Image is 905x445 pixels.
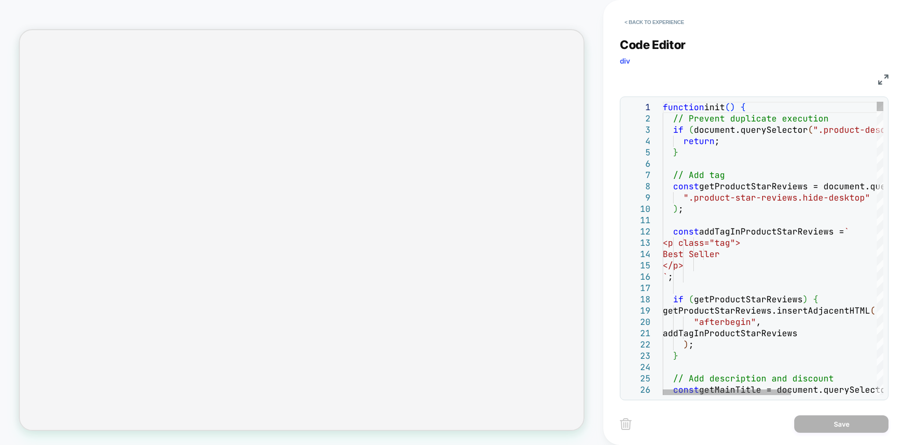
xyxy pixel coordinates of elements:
[625,147,650,158] div: 5
[663,328,798,339] span: addTagInProductStarReviews
[625,328,650,339] div: 21
[625,113,650,124] div: 2
[625,362,650,373] div: 24
[813,294,818,305] span: {
[625,237,650,249] div: 13
[683,136,715,146] span: return
[625,249,650,260] div: 14
[725,102,730,113] span: (
[689,294,694,305] span: (
[673,170,725,180] span: // Add tag
[625,215,650,226] div: 11
[663,260,683,271] span: </p>
[625,102,650,113] div: 1
[673,147,678,158] span: }
[740,102,746,113] span: {
[663,249,720,259] span: Best Seller
[625,271,650,283] div: 16
[673,181,699,192] span: const
[699,384,891,395] span: getMainTitle = document.querySelector
[625,350,650,362] div: 23
[803,294,808,305] span: )
[878,74,889,85] img: fullscreen
[689,124,694,135] span: (
[625,260,650,271] div: 15
[808,124,813,135] span: (
[625,203,650,215] div: 10
[625,373,650,384] div: 25
[663,102,704,113] span: function
[625,226,650,237] div: 12
[794,415,889,433] button: Save
[620,38,686,52] span: Code Editor
[625,136,650,147] div: 4
[625,124,650,136] div: 3
[625,384,650,396] div: 26
[673,113,829,124] span: // Prevent duplicate execution
[756,316,761,327] span: ,
[694,294,803,305] span: getProductStarReviews
[683,192,870,203] span: ".product-star-reviews.hide-desktop"
[730,102,735,113] span: )
[694,316,756,327] span: "afterbegin"
[625,294,650,305] div: 18
[673,384,699,395] span: const
[699,226,844,237] span: addTagInProductStarReviews =
[620,418,632,430] img: delete
[673,124,683,135] span: if
[625,181,650,192] div: 8
[663,305,870,316] span: getProductStarReviews.insertAdjacentHTML
[694,124,808,135] span: document.querySelector
[663,271,668,282] span: `
[663,237,740,248] span: <p class="tag">
[620,57,630,65] span: div
[844,226,849,237] span: `
[625,283,650,294] div: 17
[625,170,650,181] div: 7
[689,339,694,350] span: ;
[673,350,678,361] span: }
[625,192,650,203] div: 9
[625,316,650,328] div: 20
[715,136,720,146] span: ;
[704,102,725,113] span: init
[625,305,650,316] div: 19
[673,294,683,305] span: if
[625,339,650,350] div: 22
[673,373,834,384] span: // Add description and discount
[620,15,689,30] button: < Back to experience
[683,339,689,350] span: )
[678,203,683,214] span: ;
[668,271,673,282] span: ;
[673,203,678,214] span: )
[673,226,699,237] span: const
[625,158,650,170] div: 6
[870,305,875,316] span: (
